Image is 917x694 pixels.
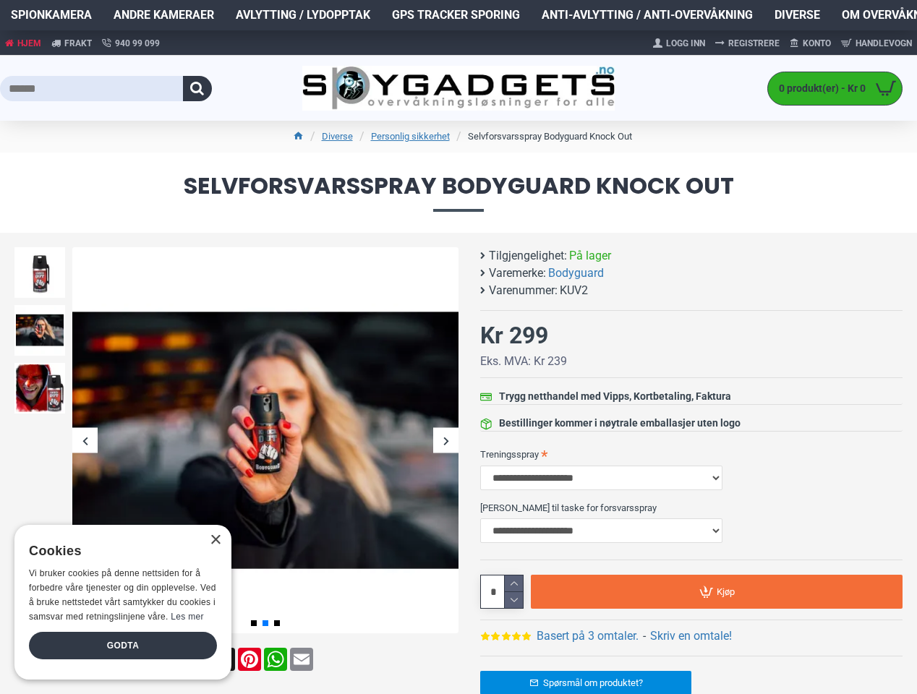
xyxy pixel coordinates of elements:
span: KUV2 [560,282,588,299]
img: Forsvarsspray - Lovlig Pepperspray - SpyGadgets.no [72,247,458,633]
span: Kjøp [717,587,735,596]
b: Tilgjengelighet: [489,247,567,265]
div: Previous slide [72,428,98,453]
img: Forsvarsspray - Lovlig Pepperspray - SpyGadgets.no [14,363,65,414]
span: Konto [803,37,831,50]
a: Frakt [46,30,97,56]
span: Andre kameraer [114,7,214,24]
div: Cookies [29,536,208,567]
a: 0 produkt(er) - Kr 0 [768,72,902,105]
a: Bodyguard [548,265,604,282]
div: Bestillinger kommer i nøytrale emballasjer uten logo [499,416,741,431]
span: Registrere [728,37,780,50]
span: Spionkamera [11,7,92,24]
a: Handlevogn [836,32,917,55]
span: Logg Inn [666,37,705,50]
span: Anti-avlytting / Anti-overvåkning [542,7,753,24]
a: Les mer, opens a new window [171,612,203,622]
label: Treningsspray [480,442,903,466]
b: Varenummer: [489,282,558,299]
label: [PERSON_NAME] til taske for forsvarsspray [480,496,903,519]
span: GPS Tracker Sporing [392,7,520,24]
a: Registrere [710,32,785,55]
a: WhatsApp [263,648,289,671]
a: Konto [785,32,836,55]
span: Frakt [64,37,92,50]
a: Pinterest [236,648,263,671]
span: 0 produkt(er) - Kr 0 [768,81,869,96]
span: Go to slide 1 [251,620,257,626]
span: Go to slide 2 [263,620,268,626]
span: Diverse [775,7,820,24]
span: Avlytting / Lydopptak [236,7,370,24]
div: Next slide [433,428,458,453]
img: SpyGadgets.no [302,66,614,111]
span: Vi bruker cookies på denne nettsiden for å forbedre våre tjenester og din opplevelse. Ved å bruke... [29,568,216,621]
span: 940 99 099 [115,37,160,50]
span: På lager [569,247,611,265]
span: Selvforsvarsspray Bodyguard Knock Out [14,174,903,211]
div: Trygg netthandel med Vipps, Kortbetaling, Faktura [499,389,731,404]
img: Forsvarsspray - Lovlig Pepperspray - SpyGadgets.no [14,247,65,298]
a: Email [289,648,315,671]
div: Kr 299 [480,318,548,353]
a: Logg Inn [648,32,710,55]
span: Go to slide 3 [274,620,280,626]
span: Hjem [17,37,41,50]
a: Basert på 3 omtaler. [537,627,639,645]
a: Personlig sikkerhet [371,129,450,144]
a: Diverse [322,129,353,144]
div: Close [210,535,221,546]
div: Godta [29,632,217,659]
b: Varemerke: [489,265,546,282]
a: Skriv en omtale! [650,627,732,645]
img: Forsvarsspray - Lovlig Pepperspray - SpyGadgets.no [14,305,65,356]
b: - [643,629,646,643]
span: Handlevogn [856,37,912,50]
